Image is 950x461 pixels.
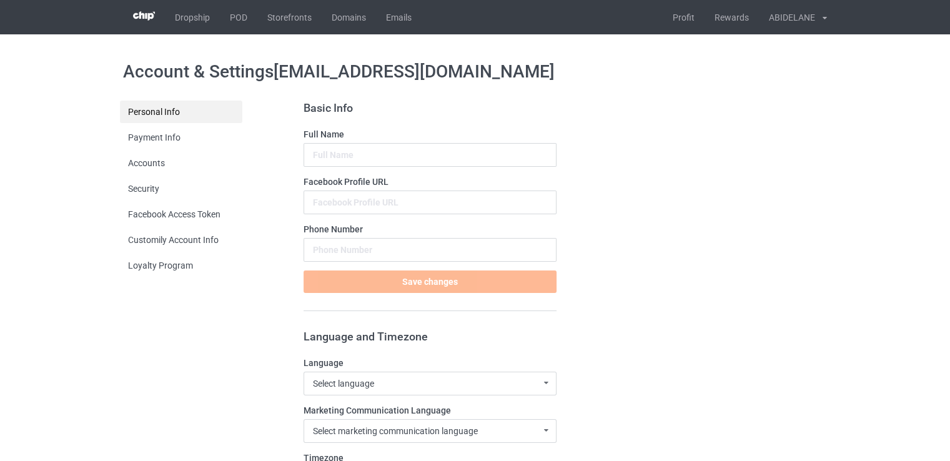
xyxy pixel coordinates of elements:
a: Payment Info [120,126,242,149]
input: Facebook Profile URL [304,191,557,214]
label: Facebook Profile URL [304,176,557,188]
img: 3d383065fc803cdd16c62507c020ddf8.png [133,11,155,21]
span: Language [304,358,344,368]
div: ABIDELANE [759,2,815,33]
span: Marketing Communication Language [304,405,451,415]
a: Customily Account Info [120,229,242,251]
a: Loyalty Program [120,254,242,277]
a: Security [120,177,242,200]
h3: Language and Timezone [304,329,557,344]
h3: Basic Info [304,101,557,115]
input: Phone Number [304,238,557,262]
div: Select marketing communication language [313,427,478,435]
div: Select language [313,379,374,388]
input: Full Name [304,143,557,167]
label: Full Name [304,128,557,141]
h1: Account & Settings [EMAIL_ADDRESS][DOMAIN_NAME] [123,61,827,83]
label: Phone Number [304,223,557,235]
span: Personal Info [120,101,242,123]
a: Accounts [120,152,242,174]
a: Facebook Access Token [120,203,242,226]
